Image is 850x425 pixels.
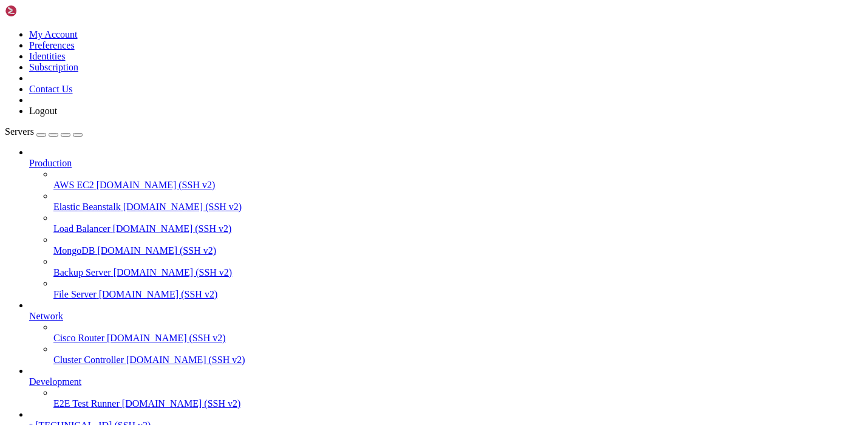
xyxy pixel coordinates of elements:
[53,180,94,190] span: AWS EC2
[53,202,845,212] a: Elastic Beanstalk [DOMAIN_NAME] (SSH v2)
[53,212,845,234] li: Load Balancer [DOMAIN_NAME] (SSH v2)
[29,84,73,94] a: Contact Us
[53,191,845,212] li: Elastic Beanstalk [DOMAIN_NAME] (SSH v2)
[53,344,845,365] li: Cluster Controller [DOMAIN_NAME] (SSH v2)
[29,376,81,387] span: Development
[126,355,245,365] span: [DOMAIN_NAME] (SSH v2)
[114,267,233,277] span: [DOMAIN_NAME] (SSH v2)
[53,289,845,300] a: File Server [DOMAIN_NAME] (SSH v2)
[5,126,34,137] span: Servers
[53,333,104,343] span: Cisco Router
[113,223,232,234] span: [DOMAIN_NAME] (SSH v2)
[53,267,845,278] a: Backup Server [DOMAIN_NAME] (SSH v2)
[5,5,75,17] img: Shellngn
[97,180,216,190] span: [DOMAIN_NAME] (SSH v2)
[29,62,78,72] a: Subscription
[122,398,241,409] span: [DOMAIN_NAME] (SSH v2)
[53,398,845,409] a: E2E Test Runner [DOMAIN_NAME] (SSH v2)
[53,169,845,191] li: AWS EC2 [DOMAIN_NAME] (SSH v2)
[29,300,845,365] li: Network
[29,158,845,169] a: Production
[53,223,110,234] span: Load Balancer
[29,106,57,116] a: Logout
[53,202,121,212] span: Elastic Beanstalk
[53,267,111,277] span: Backup Server
[29,40,75,50] a: Preferences
[53,322,845,344] li: Cisco Router [DOMAIN_NAME] (SSH v2)
[53,245,95,256] span: MongoDB
[53,387,845,409] li: E2E Test Runner [DOMAIN_NAME] (SSH v2)
[53,245,845,256] a: MongoDB [DOMAIN_NAME] (SSH v2)
[53,355,124,365] span: Cluster Controller
[123,202,242,212] span: [DOMAIN_NAME] (SSH v2)
[29,29,78,39] a: My Account
[53,278,845,300] li: File Server [DOMAIN_NAME] (SSH v2)
[5,126,83,137] a: Servers
[53,333,845,344] a: Cisco Router [DOMAIN_NAME] (SSH v2)
[99,289,218,299] span: [DOMAIN_NAME] (SSH v2)
[29,376,845,387] a: Development
[53,223,845,234] a: Load Balancer [DOMAIN_NAME] (SSH v2)
[53,398,120,409] span: E2E Test Runner
[29,158,72,168] span: Production
[29,311,845,322] a: Network
[97,245,216,256] span: [DOMAIN_NAME] (SSH v2)
[29,147,845,300] li: Production
[107,333,226,343] span: [DOMAIN_NAME] (SSH v2)
[29,365,845,409] li: Development
[29,51,66,61] a: Identities
[53,180,845,191] a: AWS EC2 [DOMAIN_NAME] (SSH v2)
[53,234,845,256] li: MongoDB [DOMAIN_NAME] (SSH v2)
[53,289,97,299] span: File Server
[53,355,845,365] a: Cluster Controller [DOMAIN_NAME] (SSH v2)
[29,311,63,321] span: Network
[53,256,845,278] li: Backup Server [DOMAIN_NAME] (SSH v2)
